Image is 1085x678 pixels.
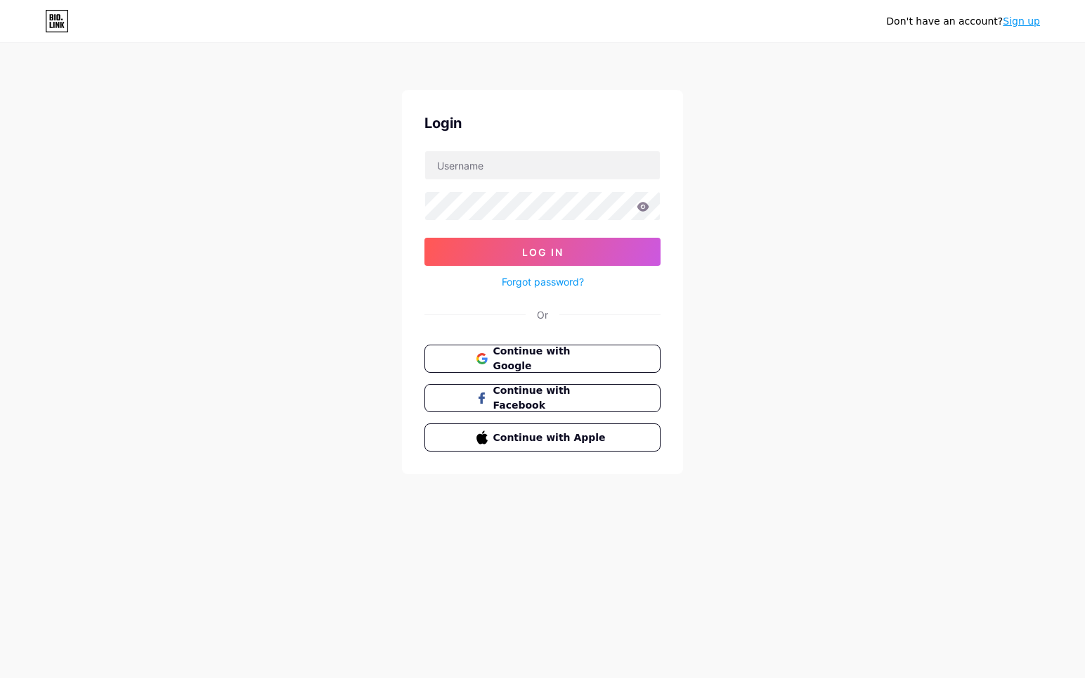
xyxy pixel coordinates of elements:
div: Don't have an account? [886,14,1040,29]
button: Continue with Facebook [424,384,661,412]
a: Forgot password? [502,274,584,289]
input: Username [425,151,660,179]
div: Login [424,113,661,134]
button: Continue with Google [424,345,661,373]
button: Continue with Apple [424,423,661,452]
span: Continue with Apple [493,430,609,445]
a: Sign up [1003,15,1040,27]
span: Log In [522,246,564,258]
span: Continue with Google [493,344,609,373]
button: Log In [424,238,661,266]
span: Continue with Facebook [493,383,609,413]
div: Or [537,307,548,322]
